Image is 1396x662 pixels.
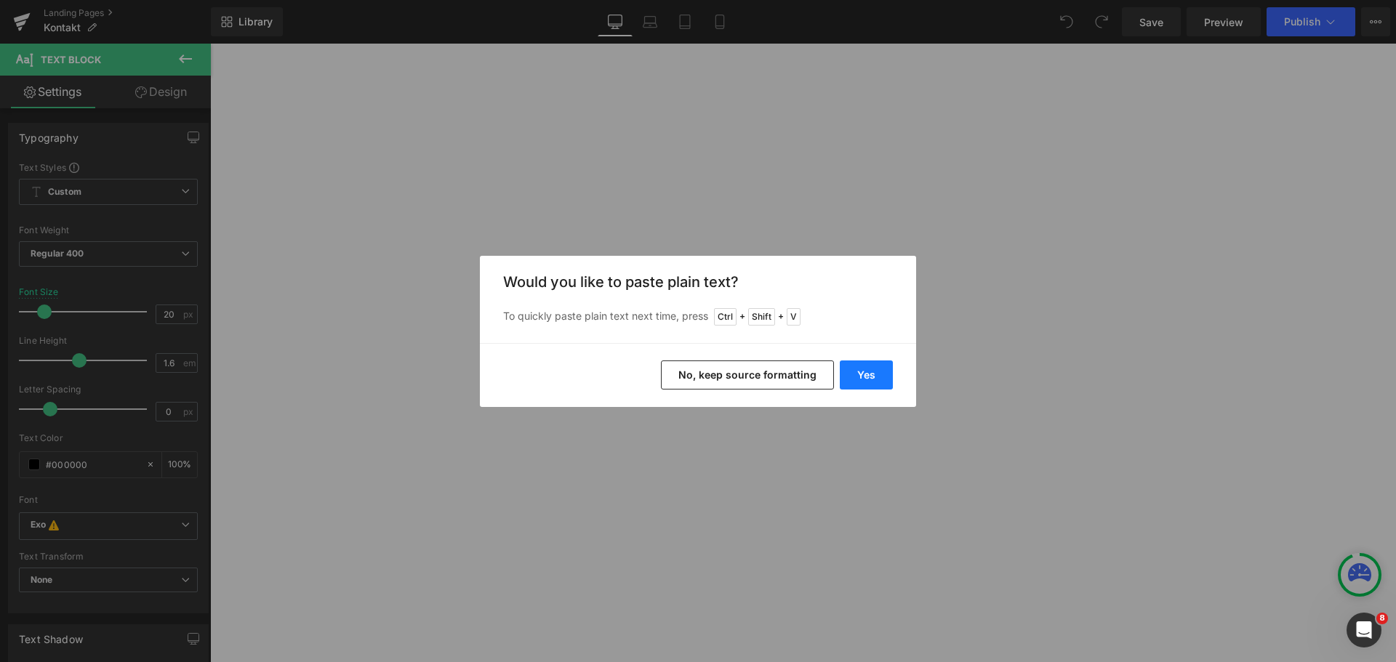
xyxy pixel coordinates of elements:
iframe: Intercom live chat [1347,613,1381,647]
span: Shift [748,308,775,326]
button: No, keep source formatting [661,360,834,389]
span: + [739,310,745,324]
span: 8 [1376,613,1388,624]
span: Ctrl [714,308,737,326]
p: To quickly paste plain text next time, press [503,308,893,326]
button: Yes [840,360,893,389]
span: + [778,310,784,324]
h3: Would you like to paste plain text? [503,273,893,291]
span: V [787,308,801,326]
